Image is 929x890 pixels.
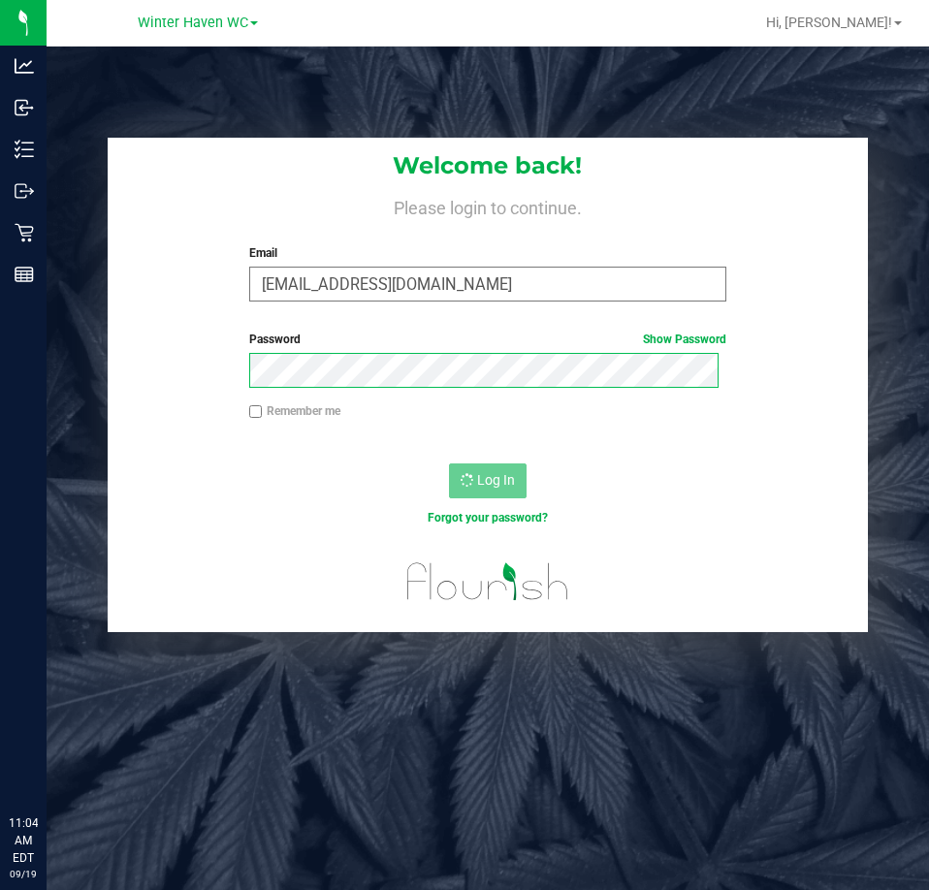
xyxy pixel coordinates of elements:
inline-svg: Retail [15,223,34,242]
label: Remember me [249,402,340,420]
h1: Welcome back! [108,153,867,178]
span: Hi, [PERSON_NAME]! [766,15,892,30]
img: flourish_logo.svg [393,547,583,617]
p: 09/19 [9,867,38,881]
a: Forgot your password? [428,511,548,524]
button: Log In [449,463,527,498]
inline-svg: Inbound [15,98,34,117]
inline-svg: Reports [15,265,34,284]
a: Show Password [643,333,726,346]
span: Winter Haven WC [138,15,248,31]
h4: Please login to continue. [108,194,867,217]
p: 11:04 AM EDT [9,814,38,867]
inline-svg: Inventory [15,140,34,159]
inline-svg: Analytics [15,56,34,76]
label: Email [249,244,726,262]
span: Log In [477,472,515,488]
input: Remember me [249,405,263,419]
inline-svg: Outbound [15,181,34,201]
span: Password [249,333,301,346]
